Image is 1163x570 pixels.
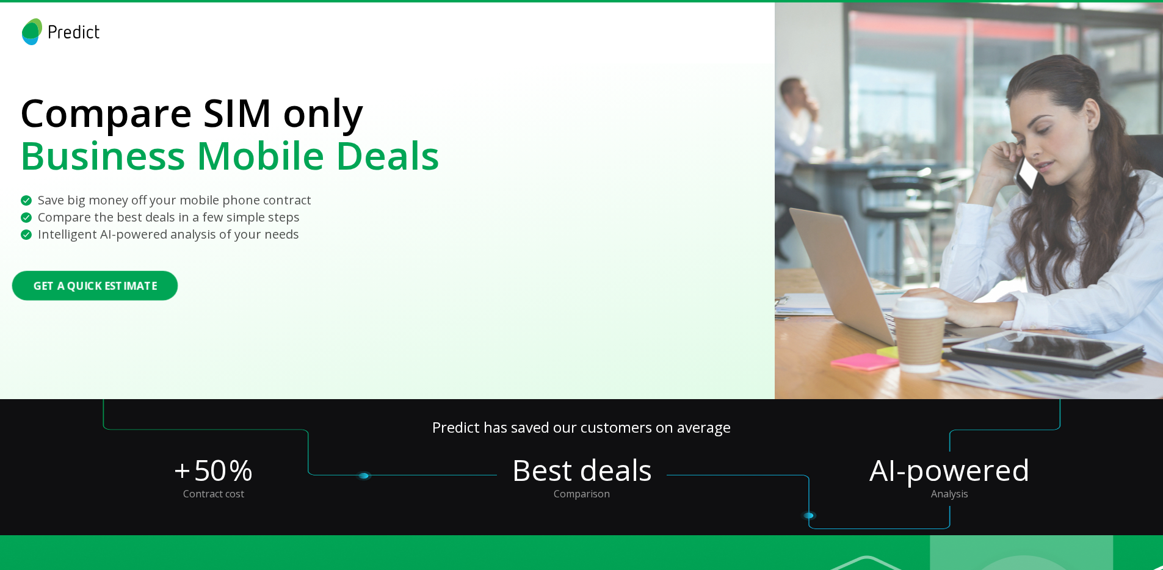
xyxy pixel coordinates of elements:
[931,488,968,506] p: Analysis
[497,452,667,488] div: Best deals
[20,228,33,242] img: benefit
[38,226,299,243] p: Intelligent AI-powered analysis of your needs
[174,452,253,488] div: + %
[194,452,226,488] p: 50
[20,211,33,225] img: benefit
[20,18,102,45] img: logo
[869,452,1030,488] div: AI-powered
[183,488,244,506] p: Contract cost
[20,134,440,176] p: Business Mobile Deals
[554,488,610,506] p: Comparison
[12,271,178,300] button: Get a Quick Estimate
[29,419,1134,452] p: Predict has saved our customers on average
[20,194,33,207] img: benefit
[38,192,311,209] p: Save big money off your mobile phone contract
[20,91,440,134] p: Compare SIM only
[38,209,300,226] p: Compare the best deals in a few simple steps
